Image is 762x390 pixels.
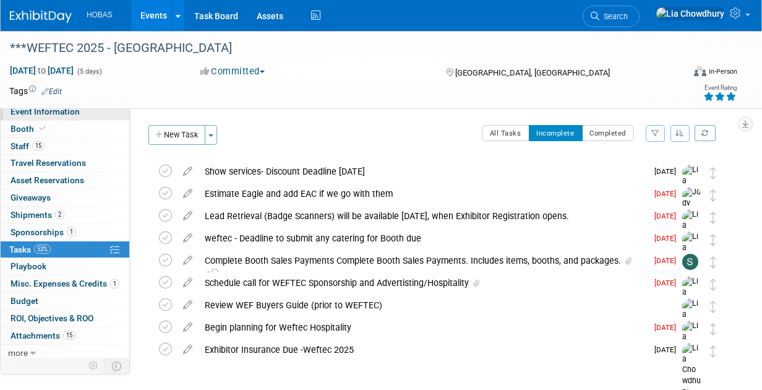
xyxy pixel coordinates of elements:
[654,279,682,287] span: [DATE]
[11,210,64,220] span: Shipments
[177,210,199,222] a: edit
[694,66,706,76] img: Format-Inperson.png
[682,321,701,375] img: Lia Chowdhury
[695,125,716,141] a: Refresh
[205,270,218,278] span: 1
[11,296,38,306] span: Budget
[1,155,129,171] a: Travel Reservations
[708,67,737,76] div: In-Person
[11,193,51,202] span: Giveaways
[32,141,45,150] span: 15
[710,345,716,357] i: Move task
[1,121,129,137] a: Booth
[11,158,86,168] span: Travel Reservations
[6,37,675,59] div: ***WEFTEC 2025 - [GEOGRAPHIC_DATA]
[9,65,74,76] span: [DATE] [DATE]
[105,358,130,374] td: Toggle Event Tabs
[1,224,129,241] a: Sponsorships1
[583,6,640,27] a: Search
[36,66,48,76] span: to
[11,124,48,134] span: Booth
[199,295,657,316] div: Review WEF Buyers Guide (prior to WEFTEC)
[63,331,75,340] span: 15
[83,358,105,374] td: Personalize Event Tab Strip
[196,65,270,78] button: Committed
[34,245,51,254] span: 53%
[199,228,647,249] div: weftec - Deadline to submit any catering for Booth due
[682,232,701,286] img: Lia Chowdhury
[1,327,129,344] a: Attachments15
[710,189,716,201] i: Move task
[682,187,701,231] img: Jody Valentino
[1,293,129,310] a: Budget
[654,212,682,220] span: [DATE]
[654,256,682,265] span: [DATE]
[199,339,647,360] div: Exhibitor Insurance Due -Weftec 2025
[654,234,682,243] span: [DATE]
[1,207,129,223] a: Shipments2
[11,279,119,288] span: Misc. Expenses & Credits
[654,345,682,354] span: [DATE]
[710,256,716,268] i: Move task
[1,172,129,189] a: Asset Reservations
[177,344,199,355] a: edit
[199,317,647,338] div: Begin planning for Weftec Hospitality
[87,11,113,19] span: HOBAS
[654,189,682,198] span: [DATE]
[1,258,129,275] a: Playbook
[710,234,716,246] i: Move task
[455,68,610,77] span: [GEOGRAPHIC_DATA], [GEOGRAPHIC_DATA]
[11,331,75,340] span: Attachments
[656,7,725,20] img: Lia Chowdhury
[76,67,102,76] span: (5 days)
[654,323,682,332] span: [DATE]
[11,106,80,116] span: Event Information
[10,11,72,23] img: ExhibitDay
[682,276,701,331] img: Lia Chowdhury
[9,85,62,97] td: Tags
[199,250,647,284] div: Complete Booth Sales Payments Complete Booth Sales Payments. Includes items, booths, and packages.
[703,85,737,91] div: Event Rating
[40,125,46,132] i: Booth reservation complete
[177,188,199,199] a: edit
[710,323,716,335] i: Move task
[148,125,205,145] button: New Task
[41,87,62,96] a: Edit
[582,125,635,141] button: Completed
[177,166,199,177] a: edit
[9,245,51,254] span: Tasks
[199,161,647,182] div: Show services- Discount Deadline [DATE]
[529,125,583,141] button: Incomplete
[55,210,64,219] span: 2
[631,64,737,83] div: Event Format
[710,279,716,290] i: Move task
[710,212,716,223] i: Move task
[599,12,628,21] span: Search
[177,277,199,288] a: edit
[177,233,199,244] a: edit
[11,313,93,323] span: ROI, Objectives & ROO
[1,275,129,292] a: Misc. Expenses & Credits1
[710,167,716,179] i: Move task
[177,300,199,311] a: edit
[682,209,701,264] img: Lia Chowdhury
[682,298,701,353] img: Lia Chowdhury
[11,175,84,185] span: Asset Reservations
[199,183,647,204] div: Estimate Eagle and add EAC if we go with them
[1,189,129,206] a: Giveaways
[8,348,28,358] span: more
[110,279,119,288] span: 1
[682,254,698,270] img: Sam Juliano
[710,301,716,313] i: Move task
[11,227,76,237] span: Sponsorships
[11,261,46,271] span: Playbook
[177,255,199,266] a: edit
[1,138,129,155] a: Staff15
[1,103,129,120] a: Event Information
[199,272,647,293] div: Schedule call for WEFTEC Sponsorship and Advertisting/Hospitality
[654,167,682,176] span: [DATE]
[11,141,45,151] span: Staff
[1,241,129,258] a: Tasks53%
[1,310,129,327] a: ROI, Objectives & ROO
[482,125,529,141] button: All Tasks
